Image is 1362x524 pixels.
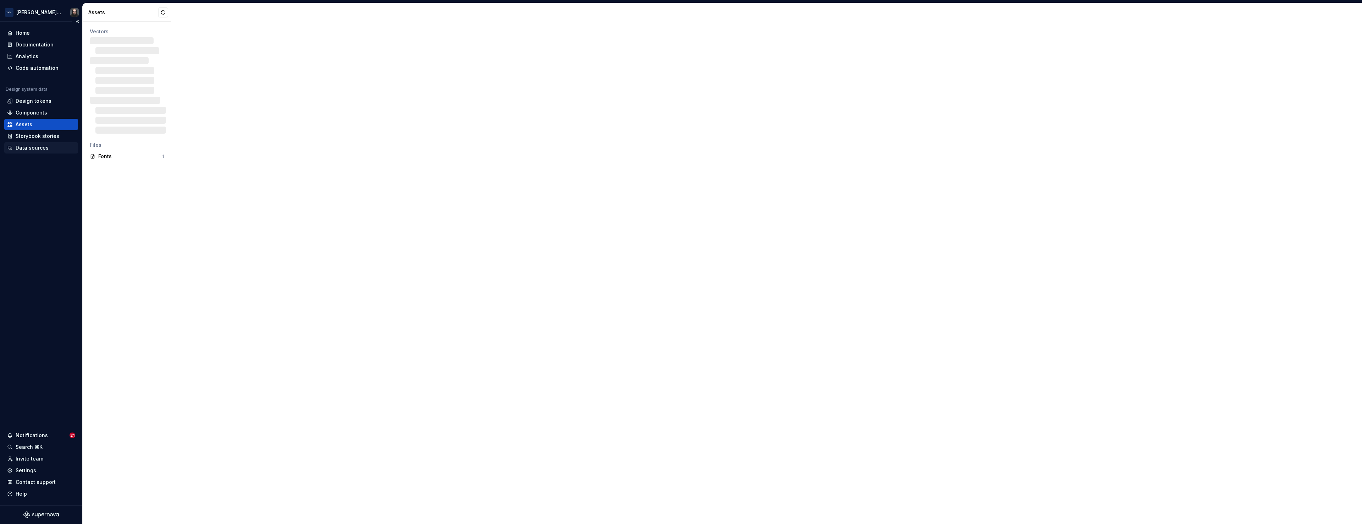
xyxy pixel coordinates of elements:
div: Home [16,29,30,37]
div: Assets [88,9,158,16]
div: Settings [16,467,36,474]
div: Analytics [16,53,38,60]
div: Search ⌘K [16,444,43,451]
button: Search ⌘K [4,441,78,453]
button: Notifications21 [4,430,78,441]
img: f0306bc8-3074-41fb-b11c-7d2e8671d5eb.png [5,8,13,17]
div: Storybook stories [16,133,59,140]
div: Assets [16,121,32,128]
a: Fonts1 [87,151,167,162]
div: Vectors [90,28,164,35]
div: Components [16,109,47,116]
div: Data sources [16,144,49,151]
a: Components [4,107,78,118]
div: Documentation [16,41,54,48]
a: Design tokens [4,95,78,107]
button: Collapse sidebar [72,17,82,27]
a: Home [4,27,78,39]
a: Storybook stories [4,130,78,142]
div: Contact support [16,479,56,486]
div: Fonts [98,153,162,160]
div: Code automation [16,65,59,72]
span: 21 [70,433,75,438]
button: Contact support [4,476,78,488]
div: Files [90,141,164,149]
div: Design system data [6,87,48,92]
a: Assets [4,119,78,130]
div: [PERSON_NAME] Airlines [16,9,62,16]
button: Help [4,488,78,500]
a: Data sources [4,142,78,154]
a: Documentation [4,39,78,50]
a: Analytics [4,51,78,62]
button: [PERSON_NAME] AirlinesTeunis Vorsteveld [1,5,81,20]
img: Teunis Vorsteveld [70,8,79,17]
div: Design tokens [16,97,51,105]
div: 1 [162,154,164,159]
div: Help [16,490,27,497]
a: Invite team [4,453,78,464]
svg: Supernova Logo [23,511,59,518]
a: Settings [4,465,78,476]
div: Invite team [16,455,43,462]
div: Notifications [16,432,48,439]
a: Code automation [4,62,78,74]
